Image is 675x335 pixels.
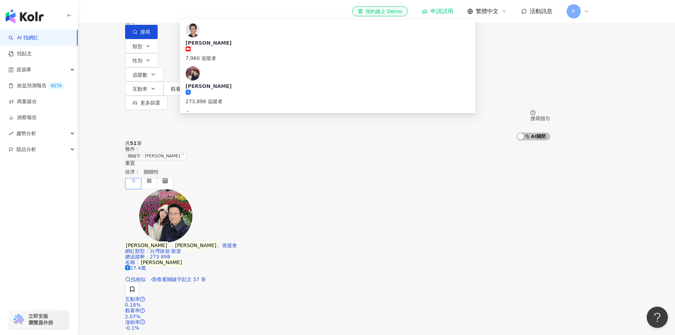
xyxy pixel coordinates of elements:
[125,254,550,259] div: 總追蹤數 ： 273,898
[125,67,163,82] button: 追蹤數
[125,152,188,160] span: 關鍵字：[PERSON_NAME]
[133,58,142,63] span: 性別
[16,62,31,78] span: 資源庫
[163,82,202,96] button: 觀看率
[352,6,407,16] a: 預約線上 Demo
[125,140,550,146] div: 共 筆
[572,7,575,15] span: P
[125,25,158,39] button: 搜尋
[133,44,142,49] span: 類型
[186,111,191,116] span: search
[133,72,147,78] span: 追蹤數
[217,242,237,248] span: 。後援會
[186,83,470,90] div: [PERSON_NAME]
[9,114,37,121] a: 洞察報告
[9,34,38,41] a: searchAI 找網紅
[125,258,183,266] span: 名稱 ：
[131,277,146,282] span: 找相似
[171,248,181,254] span: 旅遊
[170,248,171,254] span: ·
[125,53,158,67] button: 性別
[171,86,186,92] span: 觀看率
[125,160,550,166] div: 重置
[125,265,146,271] span: 27.4萬
[125,82,163,96] button: 互動率
[125,314,550,319] div: 2.07%
[125,166,550,178] div: 排序：
[125,96,168,110] button: 更多篩選
[125,296,140,302] span: 互動率
[125,248,550,254] div: 網紅類型 ：
[125,325,550,331] div: -0.1%
[186,39,470,46] div: [PERSON_NAME]
[6,9,44,23] img: logo
[130,140,137,146] span: 51
[16,141,36,157] span: 競品分析
[186,97,470,105] div: 273,898 追蹤者
[125,39,158,53] button: 類型
[140,100,160,106] span: 更多篩選
[186,54,470,62] div: 7,960 追蹤者
[186,66,200,80] img: KOL Avatar
[125,319,140,325] span: 漲粉率
[16,125,36,141] span: 趨勢分析
[11,314,25,325] img: chrome extension
[9,310,69,329] a: chrome extension立即安裝 瀏覽器外掛
[150,248,170,254] span: 台灣旅遊
[358,8,402,15] div: 預約線上 Demo
[530,116,550,121] div: 搜尋指引
[151,277,206,282] a: 查看關鍵字貼文 57 筆
[647,307,668,328] iframe: Help Scout Beacon - Open
[140,258,183,266] mark: [PERSON_NAME]
[133,86,147,92] span: 互動率
[125,146,140,152] span: 條件 ：
[140,308,145,313] span: question-circle
[140,29,150,35] span: 搜尋
[140,297,145,302] span: question-circle
[140,319,145,324] span: question-circle
[9,82,64,89] a: 效益預測報告BETA
[144,166,165,178] span: 關聯性
[157,277,206,282] span: 查看關鍵字貼文 57 筆
[186,23,200,37] img: KOL Avatar
[125,308,140,313] span: 觀看率
[530,8,552,15] span: 活動訊息
[125,241,168,249] mark: [PERSON_NAME]
[28,313,53,326] span: 立即安裝 瀏覽器外掛
[9,98,37,105] a: 商案媒合
[422,8,453,15] a: 申請試用
[9,50,32,57] a: 找貼文
[139,189,192,242] img: KOL Avatar
[9,131,13,136] span: rise
[530,110,535,115] span: question-circle
[125,277,146,282] a: 找相似
[476,7,499,15] span: 繁體中文
[125,302,550,308] div: 0.18%
[174,241,217,249] mark: [PERSON_NAME]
